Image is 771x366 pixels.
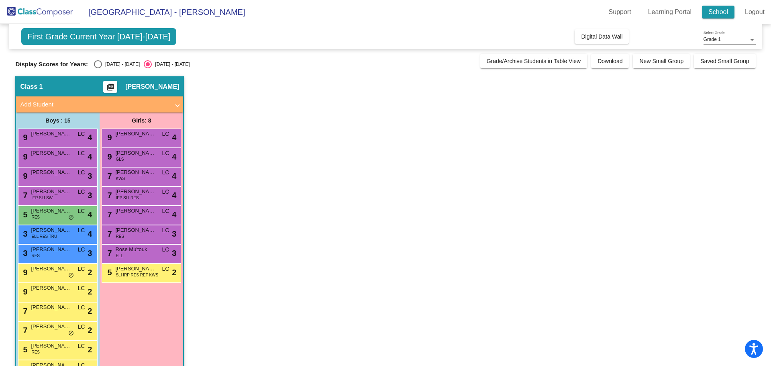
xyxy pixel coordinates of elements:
span: Grade/Archive Students in Table View [487,58,581,64]
span: 7 [21,326,27,335]
mat-panel-title: Add Student [20,100,169,109]
span: 7 [105,249,112,258]
span: RES [31,253,40,259]
span: LC [78,226,85,235]
span: Class 1 [20,83,43,91]
span: KWS [116,176,125,182]
span: LC [162,245,169,254]
span: 7 [21,307,27,315]
mat-radio-group: Select an option [94,60,190,68]
span: [PERSON_NAME] [31,303,71,311]
span: IEP SLI SW [31,195,53,201]
span: IEP SLI RES [116,195,139,201]
span: LC [78,323,85,331]
span: LC [78,342,85,350]
span: SLI IRP RES RET KWS [116,272,158,278]
span: LC [78,207,85,215]
span: Digital Data Wall [581,33,622,40]
span: LC [78,188,85,196]
span: 9 [21,287,27,296]
span: 4 [88,131,92,143]
span: LC [162,226,169,235]
span: 9 [21,133,27,142]
a: School [702,6,734,18]
span: LC [162,207,169,215]
div: Girls: 8 [100,112,183,129]
span: [PERSON_NAME] [31,226,71,234]
span: LC [78,130,85,138]
a: Learning Portal [642,6,698,18]
span: 4 [88,209,92,221]
span: 4 [172,151,176,163]
span: [PERSON_NAME] [125,83,179,91]
span: 3 [88,247,92,259]
span: 3 [88,170,92,182]
span: 4 [88,228,92,240]
span: 3 [88,189,92,201]
span: LC [78,245,85,254]
span: 4 [172,131,176,143]
div: [DATE] - [DATE] [102,61,140,68]
span: [PERSON_NAME] [115,149,155,157]
span: 7 [105,229,112,238]
span: GLS [116,156,124,162]
span: 5 [21,210,27,219]
span: LC [162,168,169,177]
span: [PERSON_NAME] [31,284,71,292]
span: [PERSON_NAME] [31,168,71,176]
span: [PERSON_NAME] [115,226,155,234]
span: RES [116,233,124,239]
span: New Small Group [639,58,683,64]
button: Grade/Archive Students in Table View [480,54,587,68]
span: LC [162,188,169,196]
span: 4 [172,189,176,201]
span: 2 [88,266,92,278]
span: [PERSON_NAME] [31,207,71,215]
span: [PERSON_NAME] [31,323,71,331]
span: [PERSON_NAME] [115,207,155,215]
span: [PERSON_NAME] [115,130,155,138]
span: 7 [105,191,112,200]
span: Display Scores for Years: [15,61,88,68]
span: 2 [88,286,92,298]
span: [PERSON_NAME] [PERSON_NAME] [31,265,71,273]
span: [PERSON_NAME] [115,265,155,273]
span: 7 [105,172,112,180]
span: 9 [21,152,27,161]
mat-icon: picture_as_pdf [106,83,115,94]
button: Download [591,54,629,68]
span: LC [78,149,85,157]
span: [PERSON_NAME] [PERSON_NAME] [31,342,71,350]
span: 3 [172,247,176,259]
span: 7 [105,210,112,219]
span: 9 [21,268,27,277]
span: RES [31,214,40,220]
span: 3 [21,229,27,238]
span: [PERSON_NAME] [31,149,71,157]
span: [PERSON_NAME] [31,245,71,254]
span: 4 [172,209,176,221]
span: 2 [172,266,176,278]
span: 2 [88,305,92,317]
span: [GEOGRAPHIC_DATA] - [PERSON_NAME] [80,6,245,18]
span: 3 [21,249,27,258]
button: New Small Group [633,54,690,68]
span: 2 [88,344,92,356]
span: 5 [105,268,112,277]
span: LC [162,130,169,138]
span: [PERSON_NAME] [115,188,155,196]
span: LC [162,149,169,157]
button: Print Students Details [103,81,117,93]
span: do_not_disturb_alt [68,330,74,337]
a: Logout [738,6,771,18]
span: 4 [172,170,176,182]
span: 9 [105,152,112,161]
span: LC [78,303,85,312]
mat-expansion-panel-header: Add Student [16,96,183,112]
button: Digital Data Wall [575,29,629,44]
span: ELL [116,253,123,259]
button: Saved Small Group [694,54,755,68]
span: RES [31,349,40,355]
span: ELL RES TRU [31,233,57,239]
span: [PERSON_NAME] [115,168,155,176]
